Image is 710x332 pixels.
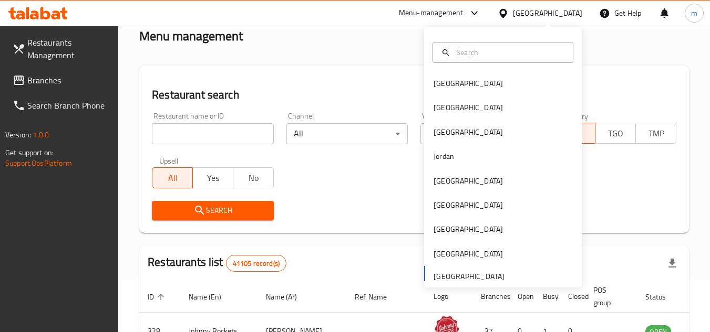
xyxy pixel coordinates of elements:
[560,281,585,313] th: Closed
[640,126,672,141] span: TMP
[509,281,534,313] th: Open
[148,291,168,303] span: ID
[27,36,110,61] span: Restaurants Management
[645,291,680,303] span: Status
[434,151,454,162] div: Jordan
[152,123,273,144] input: Search for restaurant name or ID..
[434,199,503,211] div: [GEOGRAPHIC_DATA]
[635,123,676,144] button: TMP
[600,126,632,141] span: TGO
[434,78,503,89] div: [GEOGRAPHIC_DATA]
[5,128,31,142] span: Version:
[152,167,193,188] button: All
[226,255,286,272] div: Total records count
[452,47,567,58] input: Search
[691,7,697,19] span: m
[192,167,233,188] button: Yes
[434,175,503,187] div: [GEOGRAPHIC_DATA]
[266,291,311,303] span: Name (Ar)
[434,102,503,113] div: [GEOGRAPHIC_DATA]
[434,126,503,138] div: [GEOGRAPHIC_DATA]
[4,68,119,93] a: Branches
[425,281,472,313] th: Logo
[4,93,119,118] a: Search Branch Phone
[148,254,286,272] h2: Restaurants list
[238,170,270,186] span: No
[160,204,265,217] span: Search
[472,281,509,313] th: Branches
[157,170,189,186] span: All
[152,201,273,220] button: Search
[159,157,179,164] label: Upsell
[286,123,408,144] div: All
[660,251,685,276] div: Export file
[513,7,582,19] div: [GEOGRAPHIC_DATA]
[189,291,235,303] span: Name (En)
[197,170,229,186] span: Yes
[355,291,400,303] span: Ref. Name
[4,30,119,68] a: Restaurants Management
[152,87,676,103] h2: Restaurant search
[595,123,636,144] button: TGO
[27,99,110,112] span: Search Branch Phone
[5,146,54,159] span: Get support on:
[5,156,72,170] a: Support.OpsPlatform
[562,112,589,120] label: Delivery
[399,7,464,19] div: Menu-management
[27,74,110,87] span: Branches
[33,128,49,142] span: 1.0.0
[227,259,286,269] span: 41105 record(s)
[139,28,243,45] h2: Menu management
[420,123,542,144] div: All
[434,223,503,235] div: [GEOGRAPHIC_DATA]
[434,248,503,260] div: [GEOGRAPHIC_DATA]
[233,167,274,188] button: No
[534,281,560,313] th: Busy
[593,284,624,309] span: POS group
